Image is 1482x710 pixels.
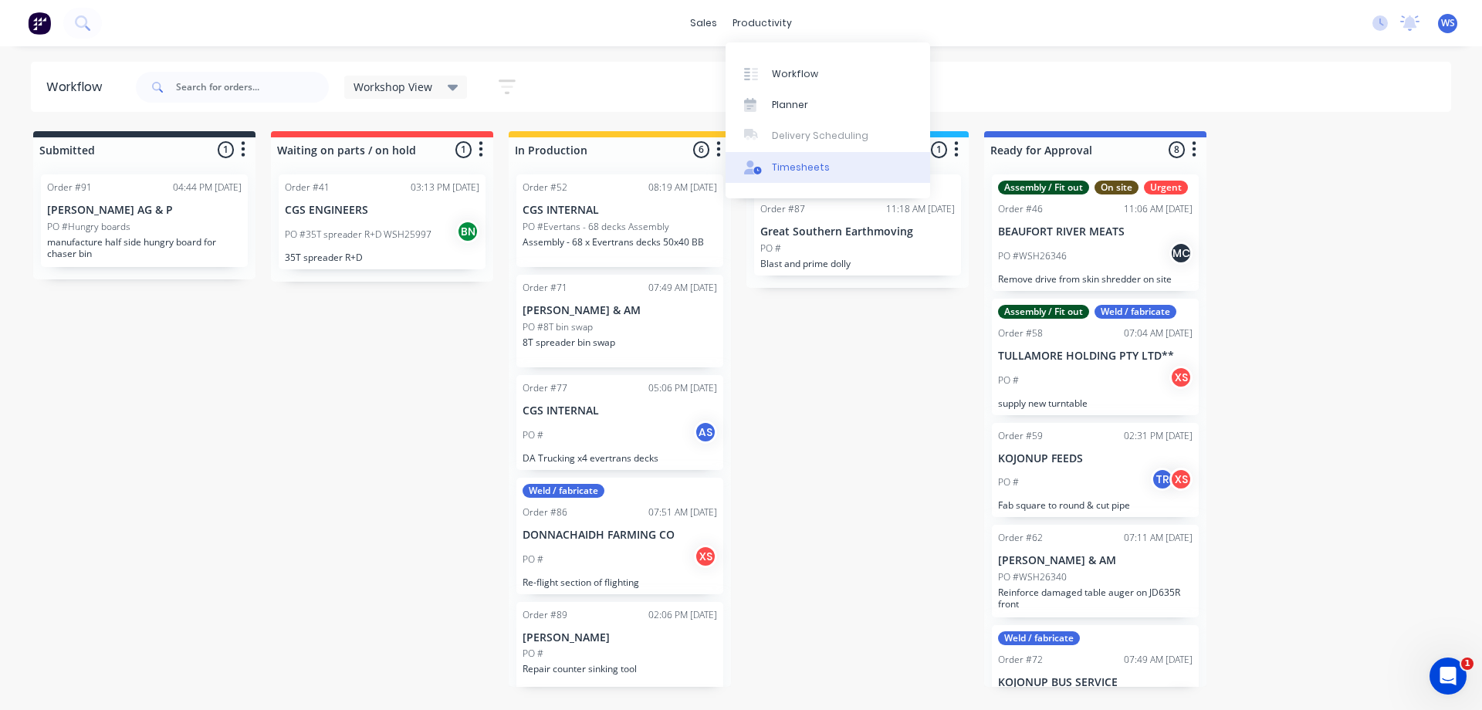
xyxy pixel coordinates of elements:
[523,608,567,622] div: Order #89
[32,195,259,211] div: Ask a question
[456,220,479,243] div: BN
[998,273,1193,285] p: Remove drive from skin shredder on site
[523,204,717,217] p: CGS INTERNAL
[998,499,1193,511] p: Fab square to round & cut pipe
[285,228,431,242] p: PO #35T spreader R+D WSH25997
[411,181,479,194] div: 03:13 PM [DATE]
[1095,305,1176,319] div: Weld / fabricate
[523,553,543,566] p: PO #
[77,482,154,543] button: Messages
[31,136,278,162] p: How can we help?
[725,12,800,35] div: productivity
[15,182,293,241] div: Ask a questionAI Agent and team can help
[32,211,259,228] div: AI Agent and team can help
[523,320,593,334] p: PO #8T bin swap
[1144,181,1188,194] div: Urgent
[523,404,717,418] p: CGS INTERNAL
[998,429,1043,443] div: Order #59
[998,225,1193,238] p: BEAUFORT RIVER MEATS
[232,482,309,543] button: Help
[176,72,329,103] input: Search for orders...
[754,174,961,276] div: PaintOrder #8711:18 AM [DATE]Great Southern EarthmovingPO #Blast and prime dolly
[998,631,1080,645] div: Weld / fabricate
[523,647,543,661] p: PO #
[772,161,830,174] div: Timesheets
[21,520,56,531] span: Home
[992,525,1199,617] div: Order #6207:11 AM [DATE][PERSON_NAME] & AMPO #WSH26340Reinforce damaged table auger on JD635R front
[772,67,818,81] div: Workflow
[1124,202,1193,216] div: 11:06 AM [DATE]
[998,397,1193,409] p: supply new turntable
[998,587,1193,610] p: Reinforce damaged table auger on JD635R front
[285,204,479,217] p: CGS ENGINEERS
[1124,653,1193,667] div: 07:49 AM [DATE]
[1124,429,1193,443] div: 02:31 PM [DATE]
[648,608,717,622] div: 02:06 PM [DATE]
[113,347,195,364] div: Improvement
[516,375,723,470] div: Order #7705:06 PM [DATE]CGS INTERNALPO #ASDA Trucking x4 evertrans decks
[178,520,208,531] span: News
[1169,366,1193,389] div: XS
[998,350,1193,363] p: TULLAMORE HOLDING PTY LTD**
[998,452,1193,465] p: KOJONUP FEEDS
[523,484,604,498] div: Weld / fabricate
[1461,658,1474,670] span: 1
[523,381,567,395] div: Order #77
[1151,468,1174,491] div: TR
[998,249,1067,263] p: PO #WSH26346
[886,202,955,216] div: 11:18 AM [DATE]
[32,262,277,278] h2: Have an idea or feature request?
[258,520,283,531] span: Help
[523,529,717,542] p: DONNACHAIDH FARMING CO
[516,478,723,594] div: Weld / fabricateOrder #8607:51 AM [DATE]DONNACHAIDH FARMING COPO #XSRe-flight section of flighting
[998,475,1019,489] p: PO #
[726,58,930,89] a: Workflow
[523,631,717,644] p: [PERSON_NAME]
[47,236,242,259] p: manufacture half side hungry board for chaser bin
[523,181,567,194] div: Order #52
[682,12,725,35] div: sales
[1169,468,1193,491] div: XS
[47,181,92,194] div: Order #91
[31,29,123,54] img: logo
[998,202,1043,216] div: Order #46
[992,299,1199,415] div: Assembly / Fit outWeld / fabricateOrder #5807:04 AM [DATE]TULLAMORE HOLDING PTY LTD**PO #XSsupply...
[523,336,717,348] p: 8T spreader bin swap
[523,236,717,248] p: Assembly - 68 x Evertrans decks 50x40 BB
[760,225,955,238] p: Great Southern Earthmoving
[32,445,277,461] h2: Factory Feature Walkthroughs
[46,78,110,96] div: Workflow
[772,98,808,112] div: Planner
[1441,16,1455,30] span: WS
[285,252,479,263] p: 35T spreader R+D
[266,25,293,52] div: Close
[15,334,293,424] div: New featureImprovementFactory Weekly Updates - [DATE]Hey, Factory pro there
[760,258,955,269] p: Blast and prime dolly
[998,305,1089,319] div: Assembly / Fit out
[279,174,486,269] div: Order #4103:13 PM [DATE]CGS ENGINEERSPO #35T spreader R+D WSH25997BN35T spreader R+D
[998,326,1043,340] div: Order #58
[31,110,278,136] p: Hi Work
[523,576,717,588] p: Re-flight section of flighting
[726,90,930,120] a: Planner
[648,381,717,395] div: 05:06 PM [DATE]
[998,676,1193,689] p: KOJONUP BUS SERVICE
[760,242,781,255] p: PO #
[523,304,717,317] p: [PERSON_NAME] & AM
[998,374,1019,387] p: PO #
[32,393,249,411] div: Hey, Factory pro there
[998,181,1089,194] div: Assembly / Fit out
[516,602,723,695] div: Order #8902:06 PM [DATE][PERSON_NAME]PO #Repair counter sinking tool
[992,174,1199,291] div: Assembly / Fit outOn siteUrgentOrder #4611:06 AM [DATE]BEAUFORT RIVER MEATSPO #WSH26346MCRemove d...
[516,275,723,367] div: Order #7107:49 AM [DATE][PERSON_NAME] & AMPO #8T bin swap8T spreader bin swap
[32,374,249,390] div: Factory Weekly Updates - [DATE]
[523,281,567,295] div: Order #71
[1124,326,1193,340] div: 07:04 AM [DATE]
[648,281,717,295] div: 07:49 AM [DATE]
[28,12,51,35] img: Factory
[760,202,805,216] div: Order #87
[523,220,669,234] p: PO #Evertans - 68 decks Assembly
[648,505,717,519] div: 07:51 AM [DATE]
[523,505,567,519] div: Order #86
[1430,658,1467,695] iframe: Intercom live chat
